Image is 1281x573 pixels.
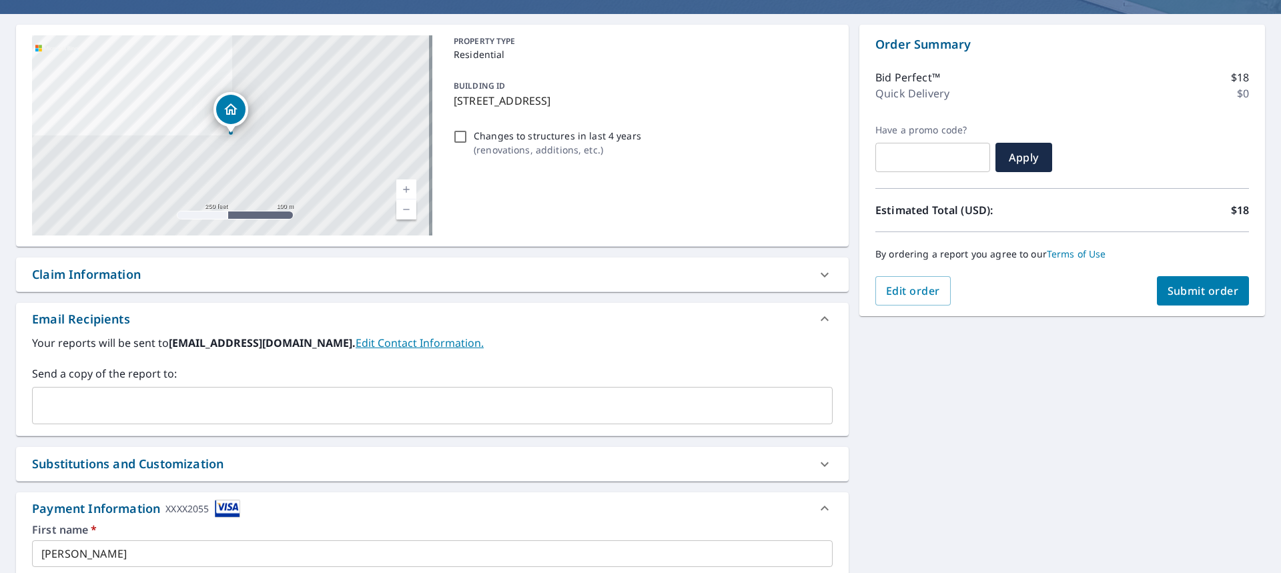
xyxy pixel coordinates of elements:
[32,524,833,535] label: First name
[32,310,130,328] div: Email Recipients
[1237,85,1249,101] p: $0
[1231,202,1249,218] p: $18
[16,447,849,481] div: Substitutions and Customization
[396,199,416,219] a: Current Level 17, Zoom Out
[454,93,827,109] p: [STREET_ADDRESS]
[396,179,416,199] a: Current Level 17, Zoom In
[32,335,833,351] label: Your reports will be sent to
[875,35,1249,53] p: Order Summary
[16,303,849,335] div: Email Recipients
[32,500,240,518] div: Payment Information
[474,143,641,157] p: ( renovations, additions, etc. )
[454,35,827,47] p: PROPERTY TYPE
[875,85,949,101] p: Quick Delivery
[454,47,827,61] p: Residential
[875,202,1062,218] p: Estimated Total (USD):
[1168,283,1239,298] span: Submit order
[474,129,641,143] p: Changes to structures in last 4 years
[1006,150,1041,165] span: Apply
[886,283,940,298] span: Edit order
[875,124,990,136] label: Have a promo code?
[215,500,240,518] img: cardImage
[169,336,356,350] b: [EMAIL_ADDRESS][DOMAIN_NAME].
[875,276,951,306] button: Edit order
[32,455,224,473] div: Substitutions and Customization
[1047,247,1106,260] a: Terms of Use
[454,80,505,91] p: BUILDING ID
[875,69,940,85] p: Bid Perfect™
[356,336,484,350] a: EditContactInfo
[1157,276,1250,306] button: Submit order
[995,143,1052,172] button: Apply
[32,265,141,283] div: Claim Information
[32,366,833,382] label: Send a copy of the report to:
[165,500,209,518] div: XXXX2055
[16,492,849,524] div: Payment InformationXXXX2055cardImage
[213,92,248,133] div: Dropped pin, building 1, Residential property, 3615 Addison St Killeen, TX 76542
[16,257,849,292] div: Claim Information
[875,248,1249,260] p: By ordering a report you agree to our
[1231,69,1249,85] p: $18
